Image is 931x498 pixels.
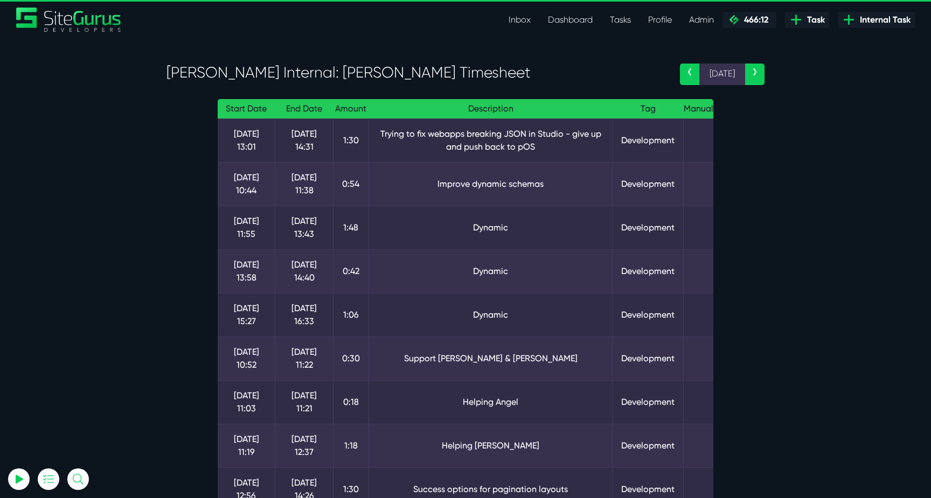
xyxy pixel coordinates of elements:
td: [DATE] 13:01 [218,118,275,162]
td: [DATE] 14:31 [275,118,333,162]
td: 1:06 [333,293,369,336]
a: SiteGurus [16,8,122,32]
td: Support [PERSON_NAME] & [PERSON_NAME] [369,336,613,380]
td: [DATE] 11:19 [218,424,275,467]
td: Dynamic [369,206,613,249]
td: Helping Angel [369,380,613,424]
a: ‹ [680,64,699,85]
td: Development [613,380,684,424]
td: Trying to fix webapps breaking JSON in Studio - give up and push back to pOS [369,118,613,162]
td: 1:48 [333,206,369,249]
td: [DATE] 15:27 [218,293,275,336]
a: Inbox [500,9,539,31]
span: Task [803,13,825,26]
td: [DATE] 10:44 [218,162,275,206]
a: 466:12 [722,12,776,28]
td: [DATE] 11:21 [275,380,333,424]
td: Development [613,293,684,336]
td: Development [613,162,684,206]
td: [DATE] 13:43 [275,206,333,249]
th: Amount [333,99,369,119]
td: [DATE] 11:38 [275,162,333,206]
td: Development [613,424,684,467]
a: Task [785,12,829,28]
a: › [745,64,765,85]
td: [DATE] 11:55 [218,206,275,249]
a: Admin [680,9,722,31]
td: Helping [PERSON_NAME] [369,424,613,467]
th: End Date [275,99,333,119]
td: Dynamic [369,249,613,293]
a: Internal Task [838,12,915,28]
td: [DATE] 12:37 [275,424,333,467]
td: Improve dynamic schemas [369,162,613,206]
a: Profile [640,9,680,31]
td: 0:30 [333,336,369,380]
td: 1:30 [333,118,369,162]
td: 0:42 [333,249,369,293]
th: Manual [684,99,713,119]
th: Start Date [218,99,275,119]
td: [DATE] 16:33 [275,293,333,336]
td: [DATE] 14:40 [275,249,333,293]
td: [DATE] 10:52 [218,336,275,380]
td: Development [613,118,684,162]
td: [DATE] 11:22 [275,336,333,380]
h3: [PERSON_NAME] Internal: [PERSON_NAME] Timesheet [166,64,664,82]
img: Sitegurus Logo [16,8,122,32]
td: Development [613,249,684,293]
span: 466:12 [740,15,768,25]
td: Development [613,336,684,380]
a: Tasks [601,9,640,31]
td: 0:54 [333,162,369,206]
a: Dashboard [539,9,601,31]
td: 0:18 [333,380,369,424]
td: Development [613,206,684,249]
td: 1:18 [333,424,369,467]
th: Description [369,99,613,119]
td: [DATE] 13:58 [218,249,275,293]
span: Internal Task [856,13,911,26]
td: [DATE] 11:03 [218,380,275,424]
span: [DATE] [699,64,745,85]
td: Dynamic [369,293,613,336]
th: Tag [613,99,684,119]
